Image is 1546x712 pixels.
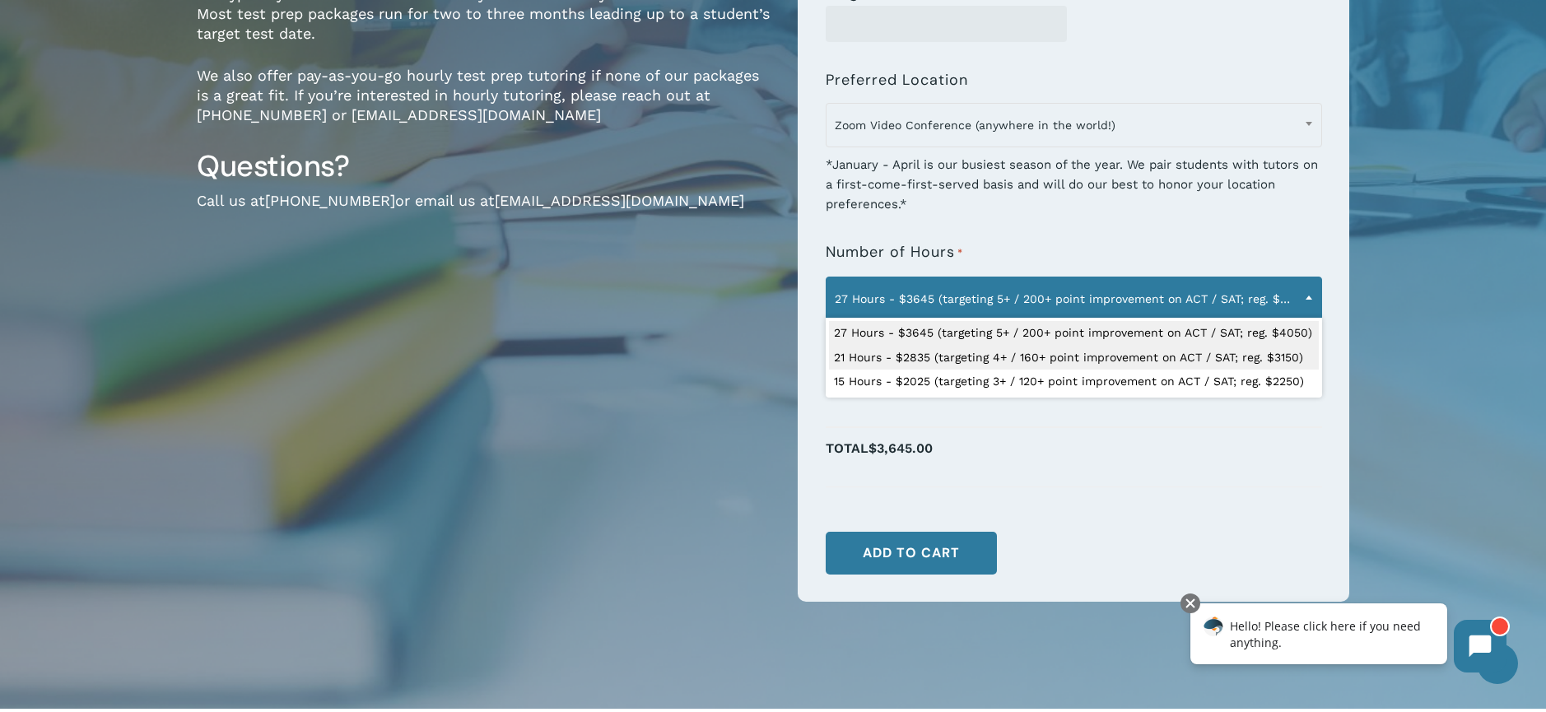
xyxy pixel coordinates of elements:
label: Number of Hours [826,244,963,262]
span: 27 Hours - $3645 (targeting 5+ / 200+ point improvement on ACT / SAT; reg. $4050) [826,277,1322,321]
h3: Questions? [197,147,773,185]
li: 21 Hours - $2835 (targeting 4+ / 160+ point improvement on ACT / SAT; reg. $3150) [829,346,1319,370]
p: We also offer pay-as-you-go hourly test prep tutoring if none of our packages is a great fit. If ... [197,66,773,147]
p: Total [826,436,1322,478]
label: Preferred Location [826,72,968,88]
a: [PHONE_NUMBER] [265,192,395,209]
span: Zoom Video Conference (anywhere in the world!) [826,103,1322,147]
li: 15 Hours - $2025 (targeting 3+ / 120+ point improvement on ACT / SAT; reg. $2250) [829,370,1319,394]
span: $3,645.00 [868,440,933,456]
button: Add to cart [826,532,997,575]
li: 27 Hours - $3645 (targeting 5+ / 200+ point improvement on ACT / SAT; reg. $4050) [829,321,1319,346]
iframe: Chatbot [1173,590,1523,689]
div: *January - April is our busiest season of the year. We pair students with tutors on a first-come-... [826,144,1322,214]
span: Zoom Video Conference (anywhere in the world!) [827,108,1321,142]
span: 27 Hours - $3645 (targeting 5+ / 200+ point improvement on ACT / SAT; reg. $4050) [827,282,1321,316]
p: Call us at or email us at [197,191,773,233]
a: [EMAIL_ADDRESS][DOMAIN_NAME] [495,192,744,209]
